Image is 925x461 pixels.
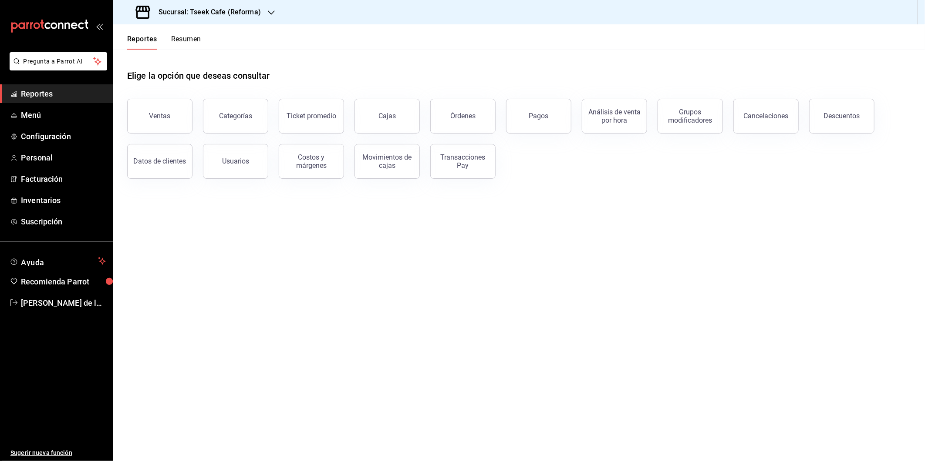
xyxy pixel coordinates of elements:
button: Datos de clientes [127,144,192,179]
div: Análisis de venta por hora [587,108,641,124]
button: Resumen [171,35,201,50]
button: open_drawer_menu [96,23,103,30]
a: Pregunta a Parrot AI [6,63,107,72]
button: Análisis de venta por hora [582,99,647,134]
span: Facturación [21,173,106,185]
div: Ventas [149,112,171,120]
div: navigation tabs [127,35,201,50]
button: Descuentos [809,99,874,134]
span: Sugerir nueva función [10,448,106,458]
button: Grupos modificadores [658,99,723,134]
button: Cajas [354,99,420,134]
div: Cajas [378,112,396,120]
button: Ventas [127,99,192,134]
h1: Elige la opción que deseas consultar [127,69,270,82]
button: Transacciones Pay [430,144,496,179]
button: Reportes [127,35,157,50]
span: Personal [21,152,106,164]
span: Ayuda [21,256,95,266]
button: Categorías [203,99,268,134]
button: Movimientos de cajas [354,144,420,179]
span: Suscripción [21,216,106,227]
span: Reportes [21,88,106,100]
span: Configuración [21,130,106,142]
span: Inventarios [21,194,106,206]
div: Transacciones Pay [436,153,490,170]
button: Ticket promedio [279,99,344,134]
button: Costos y márgenes [279,144,344,179]
div: Datos de clientes [134,157,186,165]
button: Cancelaciones [733,99,799,134]
button: Órdenes [430,99,496,134]
div: Costos y márgenes [284,153,338,170]
div: Ticket promedio [287,112,336,120]
div: Pagos [529,112,549,120]
h3: Sucursal: Tseek Cafe (Reforma) [152,7,261,17]
div: Descuentos [824,112,860,120]
button: Pregunta a Parrot AI [10,52,107,70]
div: Categorías [219,112,252,120]
div: Usuarios [222,157,249,165]
div: Movimientos de cajas [360,153,414,170]
div: Órdenes [450,112,476,120]
div: Cancelaciones [744,112,789,120]
span: Menú [21,109,106,121]
span: [PERSON_NAME] de la [PERSON_NAME] [21,297,106,309]
button: Usuarios [203,144,268,179]
span: Recomienda Parrot [21,276,106,287]
span: Pregunta a Parrot AI [24,57,94,66]
button: Pagos [506,99,571,134]
div: Grupos modificadores [663,108,717,124]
